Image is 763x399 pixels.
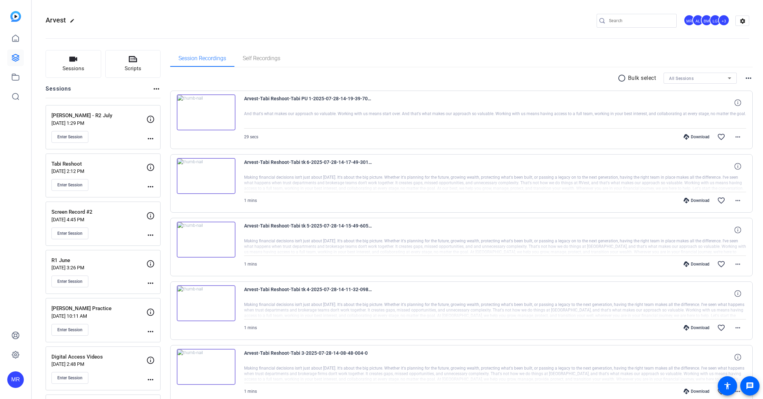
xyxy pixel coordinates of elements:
[57,134,83,140] span: Enter Session
[680,389,713,394] div: Download
[669,76,694,81] span: All Sessions
[57,182,83,188] span: Enter Session
[680,261,713,267] div: Download
[51,305,146,313] p: [PERSON_NAME] Practice
[734,196,742,205] mat-icon: more_horiz
[680,325,713,331] div: Download
[680,134,713,140] div: Download
[57,375,83,381] span: Enter Session
[51,120,146,126] p: [DATE] 1:29 PM
[51,353,146,361] p: Digital Access Videos
[692,15,704,26] div: AL
[70,18,78,27] mat-icon: edit
[618,74,628,82] mat-icon: radio_button_unchecked
[46,16,66,24] span: Arvest
[46,50,101,78] button: Sessions
[744,74,753,82] mat-icon: more_horiz
[146,327,155,336] mat-icon: more_horiz
[628,74,656,82] p: Bulk select
[7,371,24,388] div: MR
[701,15,712,26] div: BM
[51,313,146,319] p: [DATE] 10:11 AM
[57,327,83,333] span: Enter Session
[146,183,155,191] mat-icon: more_horiz
[243,56,280,61] span: Self Recordings
[177,94,235,130] img: thumb-nail
[178,56,226,61] span: Session Recordings
[684,15,695,26] div: MR
[244,94,372,111] span: Arvest-Tabi Reshoot-Tabi PU 1-2025-07-28-14-19-39-706-0
[152,85,161,93] mat-icon: more_horiz
[177,158,235,194] img: thumb-nail
[51,217,146,222] p: [DATE] 4:45 PM
[177,285,235,321] img: thumb-nail
[51,228,88,239] button: Enter Session
[10,11,21,22] img: blue-gradient.svg
[244,158,372,175] span: Arvest-Tabi Reshoot-Tabi tk 6-2025-07-28-14-17-49-301-0
[717,260,725,268] mat-icon: favorite_border
[684,15,696,27] ngx-avatar: Molly Roland
[62,65,84,73] span: Sessions
[146,231,155,239] mat-icon: more_horiz
[244,285,372,302] span: Arvest-Tabi Reshoot-Tabi tk 4-2025-07-28-14-11-32-098-0
[692,15,704,27] ngx-avatar: Audrey Lee
[51,168,146,174] p: [DATE] 2:12 PM
[736,16,750,26] mat-icon: settings
[51,208,146,216] p: Screen Record #2
[146,134,155,143] mat-icon: more_horiz
[146,279,155,287] mat-icon: more_horiz
[177,222,235,258] img: thumb-nail
[51,361,146,367] p: [DATE] 2:48 PM
[51,112,146,120] p: [PERSON_NAME] - R2 July
[680,198,713,203] div: Download
[244,325,257,330] span: 1 mins
[125,65,141,73] span: Scripts
[244,198,257,203] span: 1 mins
[46,85,71,98] h2: Sessions
[723,382,732,390] mat-icon: accessibility
[146,375,155,384] mat-icon: more_horiz
[51,131,88,143] button: Enter Session
[51,179,88,191] button: Enter Session
[718,15,730,26] div: +3
[709,15,721,26] div: LG
[57,231,83,236] span: Enter Session
[734,324,742,332] mat-icon: more_horiz
[709,15,722,27] ngx-avatar: Laura Garfield
[105,50,161,78] button: Scripts
[51,265,146,270] p: [DATE] 3:26 PM
[57,279,83,284] span: Enter Session
[734,133,742,141] mat-icon: more_horiz
[609,17,671,25] input: Search
[734,260,742,268] mat-icon: more_horiz
[51,276,88,287] button: Enter Session
[177,349,235,385] img: thumb-nail
[717,196,725,205] mat-icon: favorite_border
[717,133,725,141] mat-icon: favorite_border
[701,15,713,27] ngx-avatar: Betsy Mugavero
[244,262,257,267] span: 1 mins
[51,372,88,384] button: Enter Session
[244,134,258,139] span: 29 secs
[244,222,372,238] span: Arvest-Tabi Reshoot-Tabi tk 5-2025-07-28-14-15-49-605-0
[717,387,725,396] mat-icon: favorite_border
[746,382,754,390] mat-icon: message
[51,160,146,168] p: Tabi Reshoot
[244,389,257,394] span: 1 mins
[51,324,88,336] button: Enter Session
[734,387,742,396] mat-icon: more_horiz
[717,324,725,332] mat-icon: favorite_border
[51,257,146,265] p: R1 June
[244,349,372,365] span: Arvest-Tabi Reshoot-Tabi 3-2025-07-28-14-08-48-004-0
